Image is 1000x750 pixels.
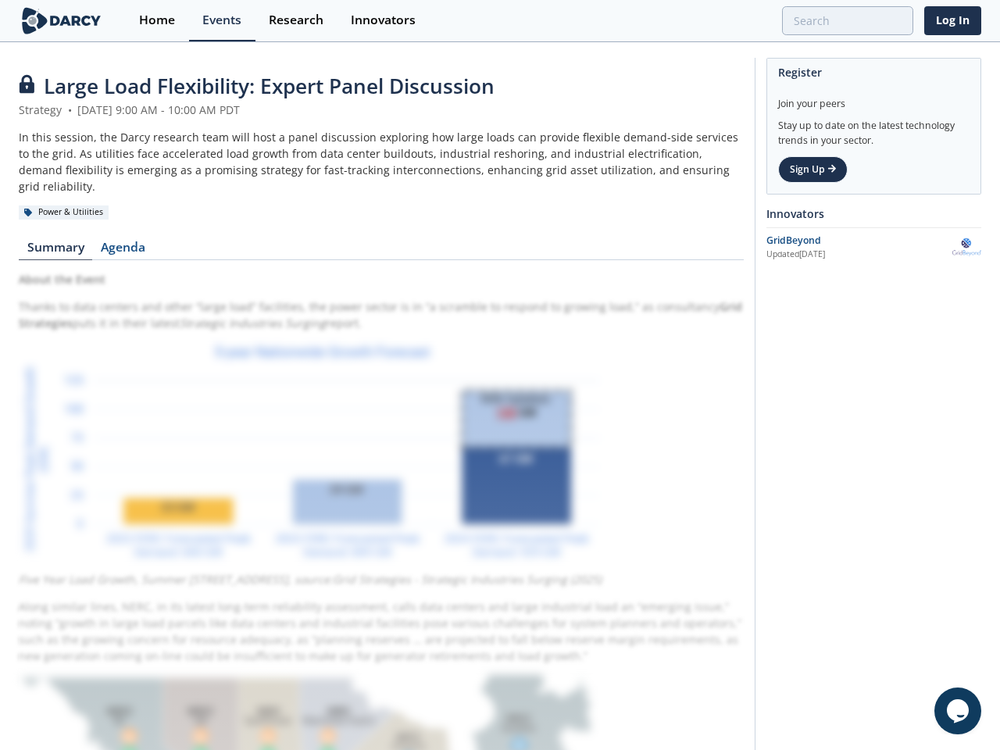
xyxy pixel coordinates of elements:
[952,234,981,261] img: GridBeyond
[766,248,952,261] div: Updated [DATE]
[351,14,416,27] div: Innovators
[778,59,970,86] div: Register
[778,156,848,183] a: Sign Up
[924,6,981,35] a: Log In
[269,14,323,27] div: Research
[202,14,241,27] div: Events
[139,14,175,27] div: Home
[92,241,153,260] a: Agenda
[782,6,913,35] input: Advanced Search
[766,234,952,248] div: GridBeyond
[778,86,970,111] div: Join your peers
[766,234,981,261] a: GridBeyond Updated[DATE] GridBeyond
[766,200,981,227] div: Innovators
[778,111,970,148] div: Stay up to date on the latest technology trends in your sector.
[19,205,109,220] div: Power & Utilities
[934,687,984,734] iframe: chat widget
[19,241,92,260] a: Summary
[65,102,74,117] span: •
[19,102,744,118] div: Strategy [DATE] 9:00 AM - 10:00 AM PDT
[19,129,744,195] div: In this session, the Darcy research team will host a panel discussion exploring how large loads c...
[19,7,104,34] img: logo-wide.svg
[44,72,495,100] span: Large Load Flexibility: Expert Panel Discussion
